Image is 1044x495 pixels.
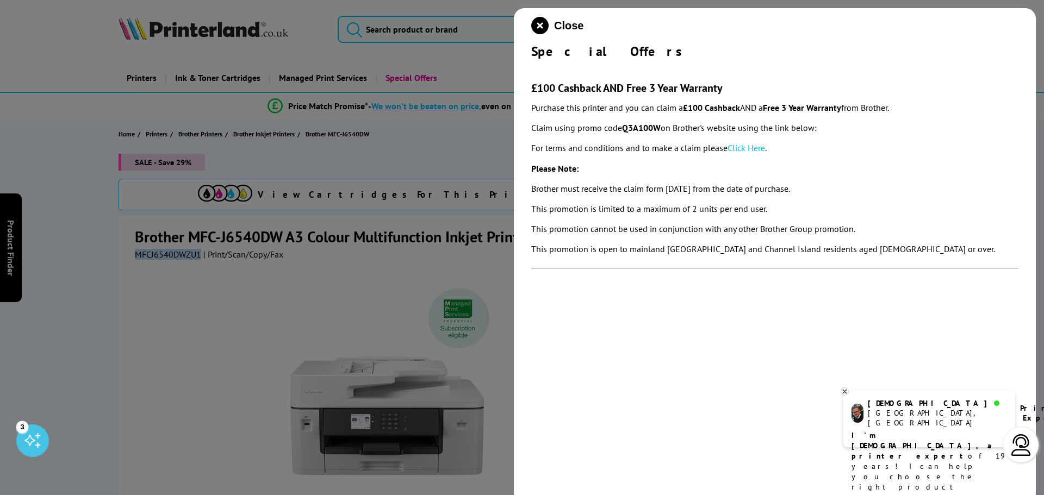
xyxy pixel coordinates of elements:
button: close modal [531,17,583,34]
p: of 19 years! I can help you choose the right product [852,430,1007,492]
em: Brother must receive the claim form [DATE] from the date of purchase. [531,183,790,194]
strong: Free 3 Year Warranty [763,102,841,113]
em: This promotion is limited to a maximum of 2 units per end user. [531,203,767,214]
a: Click Here [728,142,765,153]
strong: Please Note: [531,163,579,174]
span: Close [554,20,583,32]
b: I'm [DEMOGRAPHIC_DATA], a printer expert [852,430,995,461]
em: This promotion cannot be used in conjunction with any other Brother Group promotion. [531,223,855,234]
p: Claim using promo code on Brother's website using the link below: [531,121,1018,135]
strong: Q3A100W [622,122,661,133]
em: This promotion is open to mainland [GEOGRAPHIC_DATA] and Channel Island residents aged [DEMOGRAPH... [531,243,995,254]
img: user-headset-light.svg [1010,434,1032,456]
p: Purchase this printer and you can claim a AND a from Brother. [531,101,1018,115]
div: [DEMOGRAPHIC_DATA] [868,398,1006,408]
div: Special Offers [531,43,1018,60]
strong: £100 Cashback [683,102,740,113]
div: [GEOGRAPHIC_DATA], [GEOGRAPHIC_DATA] [868,408,1006,428]
h3: £100 Cashback AND Free 3 Year Warranty [531,81,1018,95]
p: For terms and conditions and to make a claim please . [531,141,1018,155]
div: 3 [16,421,28,433]
img: chris-livechat.png [852,404,863,423]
